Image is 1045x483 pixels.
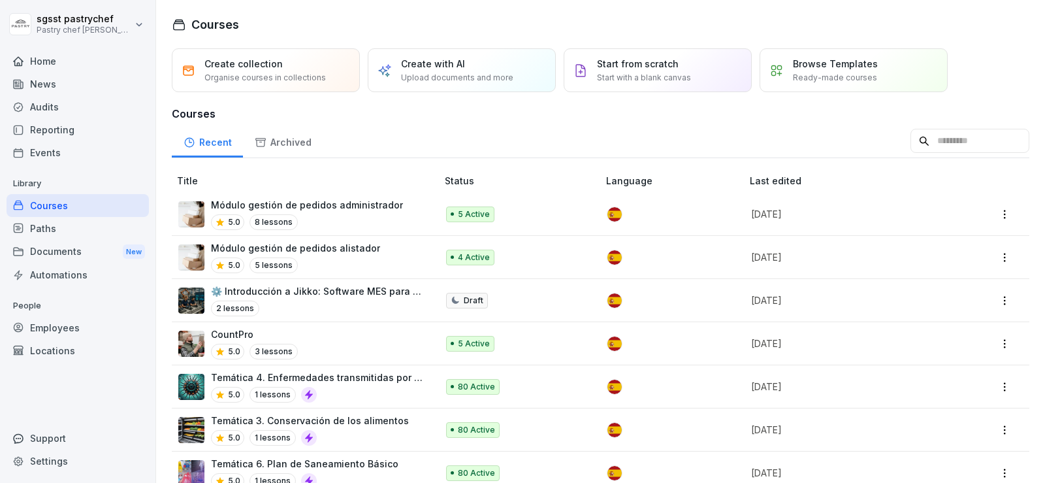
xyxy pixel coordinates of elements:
[751,380,942,393] p: [DATE]
[204,72,326,84] p: Organise courses in collections
[607,293,622,308] img: es.svg
[445,174,601,188] p: Status
[607,466,622,480] img: es.svg
[458,338,490,350] p: 5 Active
[751,466,942,480] p: [DATE]
[607,380,622,394] img: es.svg
[607,250,622,265] img: es.svg
[7,240,149,264] a: DocumentsNew
[7,141,149,164] a: Events
[7,316,149,339] a: Employees
[751,423,942,437] p: [DATE]
[172,106,1029,122] h3: Courses
[606,174,745,188] p: Language
[37,14,132,25] p: sgsst pastrychef
[458,208,490,220] p: 5 Active
[793,72,877,84] p: Ready-made courses
[7,50,149,73] a: Home
[7,427,149,450] div: Support
[401,57,465,71] p: Create with AI
[597,57,679,71] p: Start from scratch
[751,337,942,350] p: [DATE]
[211,198,403,212] p: Módulo gestión de pedidos administrador
[249,214,298,230] p: 8 lessons
[243,124,323,158] a: Archived
[211,414,409,427] p: Temática 3. Conservación de los alimentos
[401,72,513,84] p: Upload documents and more
[228,346,240,358] p: 5.0
[211,241,380,255] p: Módulo gestión de pedidos alistador
[7,173,149,194] p: Library
[458,252,490,263] p: 4 Active
[178,374,204,400] img: frq77ysdix3y9as6qvhv4ihg.png
[751,250,942,264] p: [DATE]
[597,72,691,84] p: Start with a blank canvas
[7,339,149,362] a: Locations
[249,430,296,446] p: 1 lessons
[751,207,942,221] p: [DATE]
[464,295,483,307] p: Draft
[211,457,398,471] p: Temática 6. Plan de Saneamiento Básico
[7,95,149,118] a: Audits
[7,263,149,286] a: Automations
[751,293,942,307] p: [DATE]
[123,244,145,259] div: New
[249,387,296,403] p: 1 lessons
[228,216,240,228] p: 5.0
[178,331,204,357] img: nanuqyb3jmpxevmk16xmqivn.png
[228,389,240,401] p: 5.0
[750,174,958,188] p: Last edited
[7,450,149,473] a: Settings
[607,337,622,351] img: es.svg
[793,57,878,71] p: Browse Templates
[607,423,622,437] img: es.svg
[228,259,240,271] p: 5.0
[204,57,283,71] p: Create collection
[249,344,298,359] p: 3 lessons
[458,381,495,393] p: 80 Active
[211,371,424,384] p: Temática 4. Enfermedades transmitidas por alimentos ETA'S
[7,217,149,240] a: Paths
[178,244,204,271] img: iaen9j96uzhvjmkazu9yscya.png
[178,201,204,227] img: iaen9j96uzhvjmkazu9yscya.png
[7,295,149,316] p: People
[211,284,424,298] p: ⚙️ Introducción a Jikko: Software MES para Producción
[7,118,149,141] a: Reporting
[37,25,132,35] p: Pastry chef [PERSON_NAME] y Cocina gourmet
[7,194,149,217] a: Courses
[191,16,239,33] h1: Courses
[177,174,440,188] p: Title
[228,432,240,444] p: 5.0
[178,288,204,314] img: txp9jo0aqkvplb2936hgnpad.png
[607,207,622,222] img: es.svg
[211,327,298,341] p: CountPro
[7,73,149,95] a: News
[458,467,495,479] p: 80 Active
[178,417,204,443] img: ob1temx17qa248jtpkauy3pv.png
[211,301,259,316] p: 2 lessons
[7,240,149,264] div: Documents
[249,258,298,273] p: 5 lessons
[458,424,495,436] p: 80 Active
[172,124,243,158] a: Recent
